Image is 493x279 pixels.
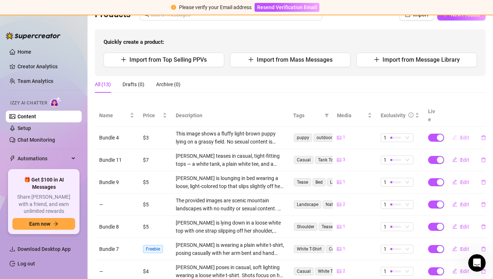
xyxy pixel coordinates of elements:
div: Your Supercreator trial expired a few days ago and I haven't heard from you since. [12,57,114,79]
span: plus [121,57,127,62]
span: filter [323,110,330,121]
td: Bundle 8 [95,216,139,238]
span: Resend Verification Email [257,4,317,10]
img: logo-BBDzfeDw.svg [6,32,61,39]
span: 1 [384,200,387,209]
span: 1 [384,245,387,253]
button: Edit [446,199,475,210]
span: Shoulder [294,223,317,231]
span: White T-Shirt [294,245,325,253]
td: $5 [139,194,171,216]
span: 2 [343,201,345,208]
button: delete [475,199,492,210]
div: This image shows a fluffy light-brown puppy lying on a grassy field. No sexual content is present... [176,130,284,146]
span: 1 [384,178,387,186]
div: Archive (0) [156,80,180,88]
button: delete [475,221,492,233]
span: picture [337,269,341,274]
span: Edit [460,157,469,163]
span: Landscape [294,200,321,209]
td: $5 [139,216,171,238]
p: Active 23h ago [35,9,71,16]
td: $5 [139,171,171,194]
span: Edit [460,202,469,207]
span: Casual [294,267,314,275]
span: edit [452,246,457,251]
span: edit [452,135,457,140]
th: Price [139,104,171,127]
span: edit [452,157,457,162]
div: Exclusivity [381,111,405,119]
span: delete [481,202,486,207]
button: delete [475,176,492,188]
button: Send a message… [125,220,137,232]
span: edit [452,268,457,274]
span: edit [452,224,457,229]
a: Creator Analytics [18,61,76,72]
span: 1 [384,134,387,142]
button: Emoji picker [11,223,17,229]
td: Bundle 4 [95,127,139,149]
span: 1 [384,156,387,164]
button: Edit [446,154,475,166]
span: thunderbolt [9,156,15,161]
span: Tank Top [315,156,339,164]
span: plus [374,57,380,62]
span: Edit [460,246,469,252]
span: Edit [460,224,469,230]
span: 1 [343,223,345,230]
span: 1 [343,179,345,186]
span: Casual [294,156,314,164]
span: delete [481,180,486,185]
button: Home [114,3,128,17]
td: $7 [139,149,171,171]
td: — [95,194,139,216]
div: Hi [PERSON_NAME], [12,46,114,54]
button: delete [475,132,492,144]
button: delete [475,243,492,255]
span: Nature [323,200,342,209]
span: picture [337,135,341,140]
span: 1 [384,223,387,231]
span: 🎁 Get $100 in AI Messages [12,176,75,191]
td: Bundle 9 [95,171,139,194]
span: picture [337,247,341,251]
th: Media [333,104,376,127]
a: Setup [18,125,31,131]
span: Download Desktop App [18,246,71,252]
div: Close [128,3,141,16]
button: delete [475,154,492,166]
div: Do you have any questions or concerns? [12,82,114,96]
span: White T-Shirt [315,267,346,275]
span: Casual [326,245,346,253]
span: 2 [343,268,345,275]
span: edit [452,179,457,184]
span: picture [337,225,341,229]
span: info-circle [408,112,414,118]
button: Edit [446,243,475,255]
span: 1 [384,267,387,275]
th: Live [424,104,442,127]
span: plus [248,57,254,62]
span: Share [PERSON_NAME] with a friend, and earn unlimited rewards [12,194,75,215]
span: Earn now [29,221,50,227]
span: Bed [313,178,326,186]
span: exclamation-circle [171,5,176,10]
div: [PERSON_NAME] is lounging in bed wearing a loose, light-colored top that slips slightly off her s... [176,174,284,190]
a: Team Analytics [18,78,53,84]
th: Description [171,104,289,127]
span: Tease [294,178,311,186]
span: Edit [460,268,469,274]
span: Import from Top Selling PPVs [129,56,207,63]
span: Tags [293,111,322,119]
th: Tags [289,104,333,127]
div: Drafts (0) [123,80,144,88]
button: Import from Top Selling PPVs [104,53,224,67]
td: Bundle 7 [95,238,139,260]
div: All (13) [95,80,111,88]
span: Media [337,111,366,119]
img: Profile image for Ella [21,4,32,16]
span: Import from Mass Messages [257,56,333,63]
span: delete [481,224,486,229]
td: Bundle 11 [95,149,139,171]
